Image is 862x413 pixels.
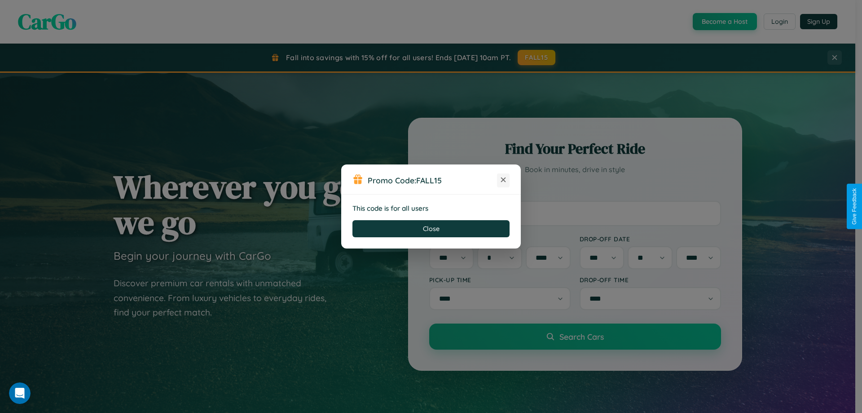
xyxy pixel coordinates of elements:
iframe: Intercom live chat [9,382,31,404]
div: Give Feedback [851,188,858,225]
strong: This code is for all users [352,204,428,213]
b: FALL15 [416,175,442,185]
h3: Promo Code: [368,175,497,185]
button: Close [352,220,510,237]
